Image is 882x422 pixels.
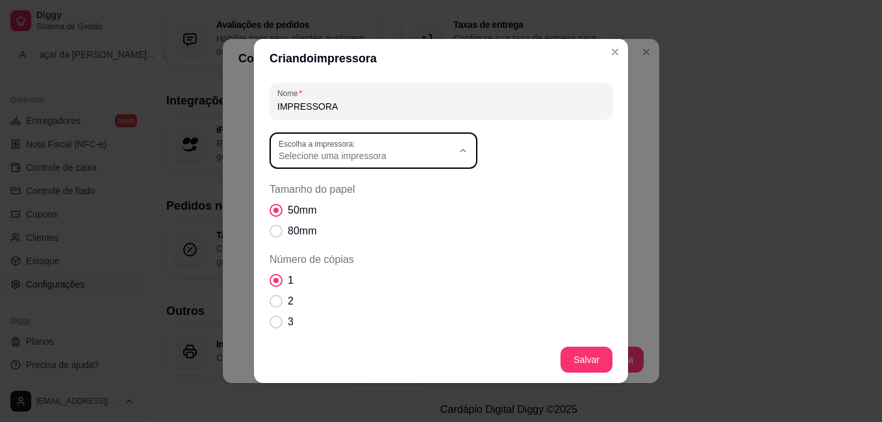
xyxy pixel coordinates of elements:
button: Salvar [561,347,612,373]
header: Criando impressora [254,39,628,78]
span: Selecione uma impressora [279,149,453,162]
button: Close [605,42,625,62]
input: Nome [277,100,605,113]
label: Escolha a impressora: [279,138,360,149]
label: Nome [277,88,307,99]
